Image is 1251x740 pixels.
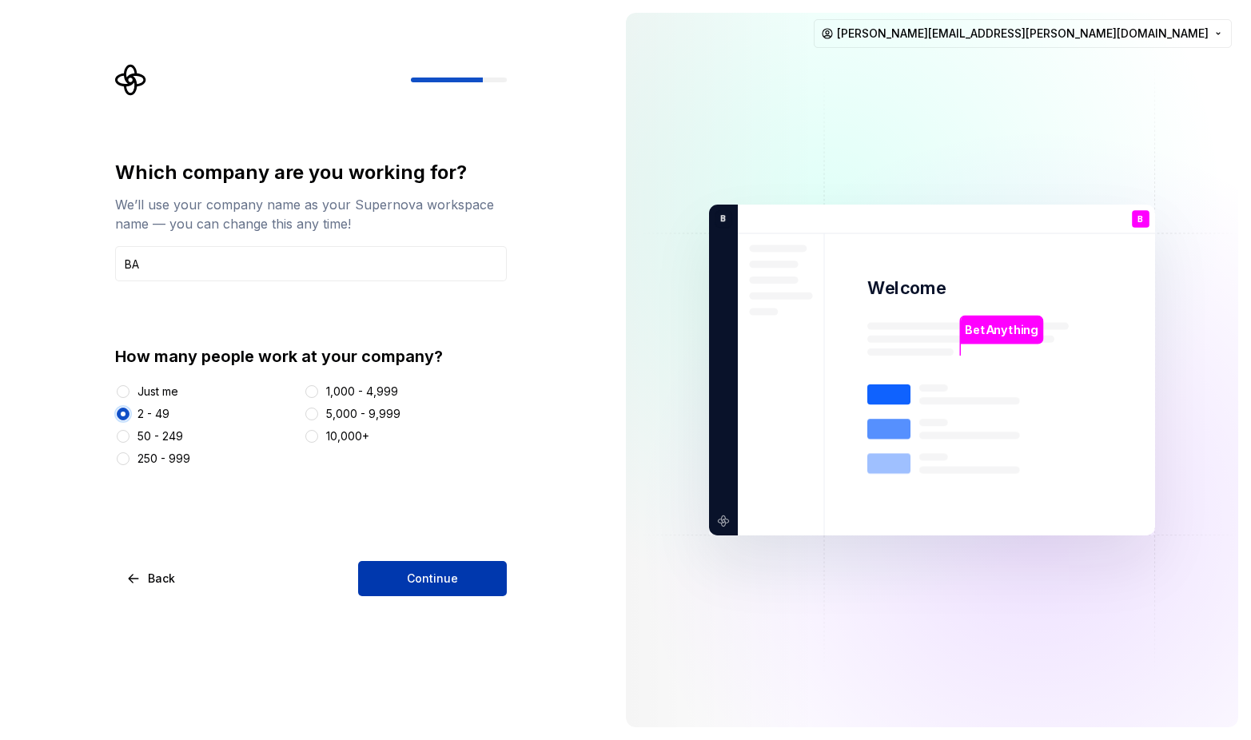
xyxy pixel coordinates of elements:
button: Continue [358,561,507,596]
button: [PERSON_NAME][EMAIL_ADDRESS][PERSON_NAME][DOMAIN_NAME] [814,19,1232,48]
button: Back [115,561,189,596]
div: 250 - 999 [137,451,190,467]
span: [PERSON_NAME][EMAIL_ADDRESS][PERSON_NAME][DOMAIN_NAME] [837,26,1209,42]
div: 10,000+ [326,428,369,444]
div: We’ll use your company name as your Supernova workspace name — you can change this any time! [115,195,507,233]
p: BetAnything [965,321,1038,339]
span: Continue [407,571,458,587]
div: Just me [137,384,178,400]
p: B [715,212,726,226]
div: 2 - 49 [137,406,169,422]
svg: Supernova Logo [115,64,147,96]
p: Welcome [867,277,946,300]
div: 5,000 - 9,999 [326,406,400,422]
input: Company name [115,246,507,281]
div: 1,000 - 4,999 [326,384,398,400]
div: How many people work at your company? [115,345,507,368]
div: Which company are you working for? [115,160,507,185]
div: 50 - 249 [137,428,183,444]
span: Back [148,571,175,587]
p: B [1137,215,1143,224]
